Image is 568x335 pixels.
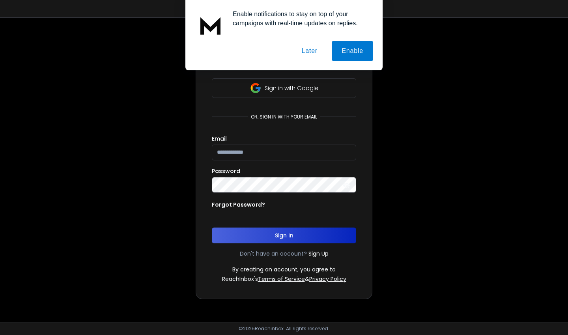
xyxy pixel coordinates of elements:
p: ReachInbox's & [222,275,346,283]
label: Password [212,168,240,174]
a: Terms of Service [258,275,305,283]
button: Sign in with Google [212,78,356,98]
div: Enable notifications to stay on top of your campaigns with real-time updates on replies. [226,9,373,28]
p: © 2025 Reachinbox. All rights reserved. [239,326,329,332]
a: Privacy Policy [309,275,346,283]
p: Forgot Password? [212,201,265,209]
button: Later [291,41,327,61]
button: Sign In [212,228,356,243]
p: or, sign in with your email [248,114,320,120]
p: By creating an account, you agree to [232,265,336,273]
p: Sign in with Google [265,84,318,92]
button: Enable [332,41,373,61]
p: Don't have an account? [240,250,307,258]
a: Sign Up [308,250,329,258]
label: Email [212,136,227,141]
img: notification icon [195,9,226,41]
